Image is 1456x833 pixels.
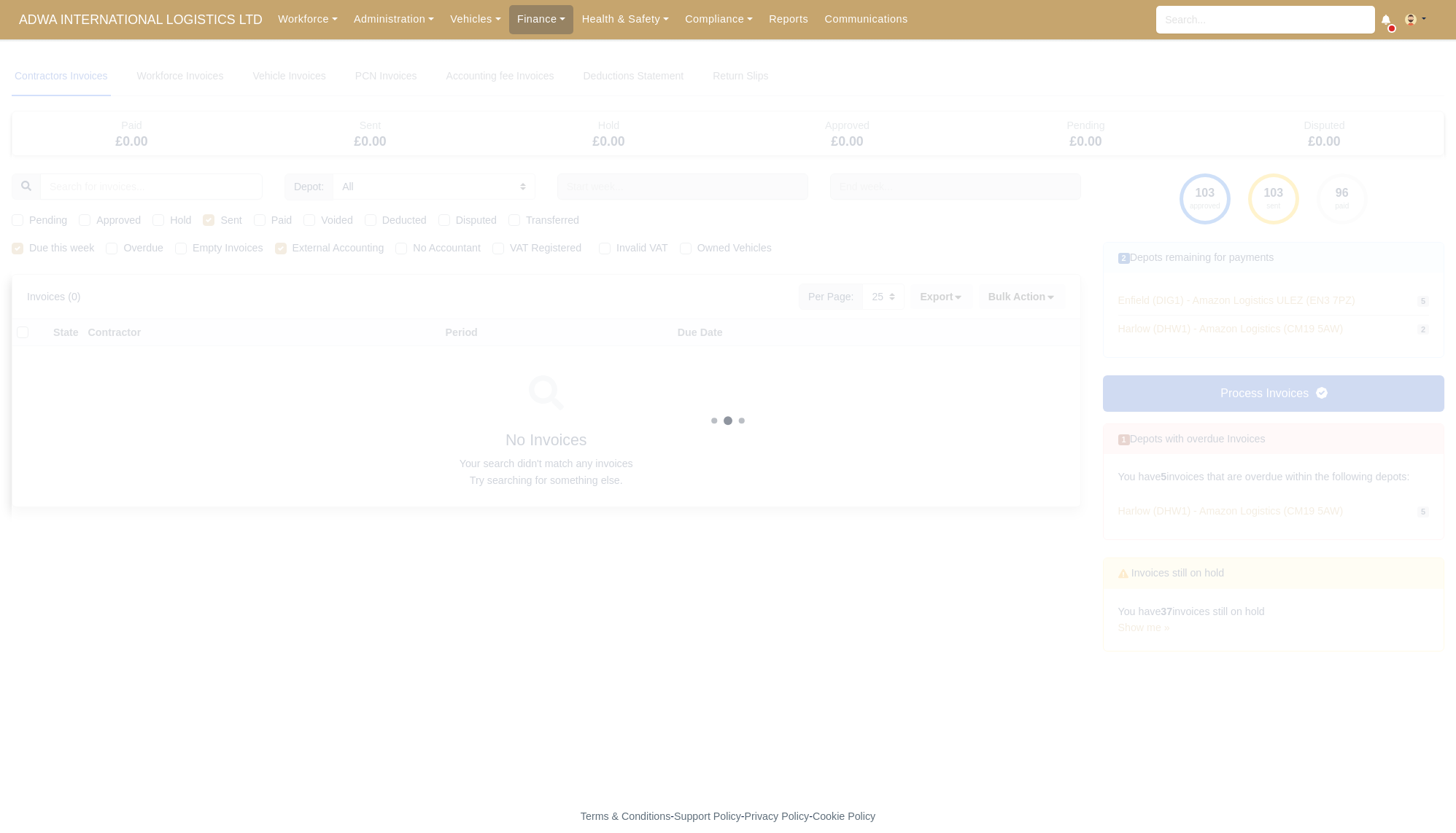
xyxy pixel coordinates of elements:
[677,5,761,34] a: Compliance
[12,5,270,34] span: ADWA INTERNATIONAL LOGISTICS LTD
[573,5,677,34] a: Health & Safety
[816,5,916,34] a: Communications
[745,810,810,822] a: Privacy Policy
[270,5,346,34] a: Workforce
[12,6,270,34] a: ADWA INTERNATIONAL LOGISTICS LTD
[674,810,741,822] a: Support Policy
[1383,763,1456,833] iframe: Chat Widget
[346,5,442,34] a: Administration
[442,5,509,34] a: Vehicles
[509,5,574,34] a: Finance
[813,810,875,822] a: Cookie Policy
[581,810,670,822] a: Terms & Conditions
[761,5,816,34] a: Reports
[312,808,1144,825] div: - - -
[1156,6,1375,34] input: Search...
